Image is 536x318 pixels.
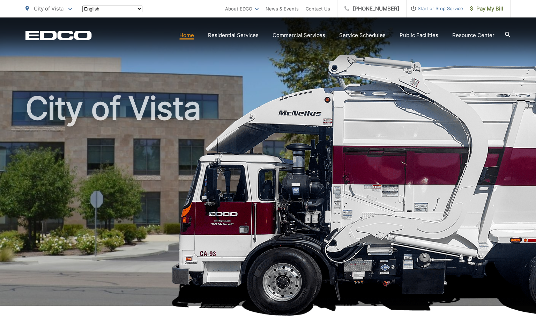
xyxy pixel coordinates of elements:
[34,5,64,12] span: City of Vista
[470,5,503,13] span: Pay My Bill
[273,31,325,39] a: Commercial Services
[82,6,142,12] select: Select a language
[339,31,386,39] a: Service Schedules
[179,31,194,39] a: Home
[266,5,299,13] a: News & Events
[306,5,330,13] a: Contact Us
[225,5,259,13] a: About EDCO
[452,31,494,39] a: Resource Center
[25,30,92,40] a: EDCD logo. Return to the homepage.
[208,31,259,39] a: Residential Services
[25,91,511,312] h1: City of Vista
[400,31,438,39] a: Public Facilities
